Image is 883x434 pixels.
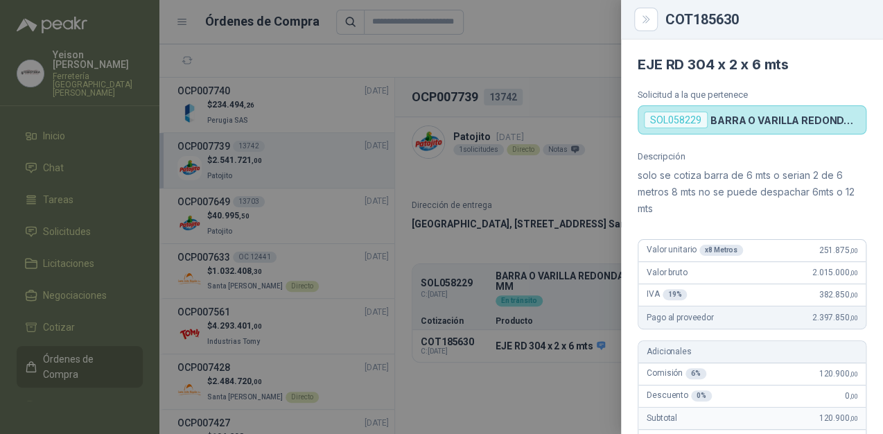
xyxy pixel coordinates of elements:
p: Descripción [638,151,866,162]
div: 6 % [685,368,706,379]
p: BARRA O VARILLA REDONDA EN ACERO INOXIDABLE DE 2" O 50 MM [710,114,860,126]
span: Pago al proveedor [647,313,714,322]
span: ,00 [849,314,857,322]
span: ,00 [849,269,857,277]
span: 251.875 [819,245,857,255]
span: Valor unitario [647,245,743,256]
p: solo se cotiza barra de 6 mts o serian 2 de 6 metros 8 mts no se puede despachar 6mts o 12 mts [638,167,866,217]
p: Solicitud a la que pertenece [638,89,866,100]
span: ,00 [849,415,857,422]
div: 0 % [691,390,712,401]
span: 2.015.000 [812,268,857,277]
span: ,00 [849,370,857,378]
span: 120.900 [819,413,857,423]
button: Close [638,11,654,28]
span: 382.850 [819,290,857,300]
span: ,00 [849,291,857,299]
span: 0 [845,391,857,401]
span: IVA [647,289,687,300]
span: 120.900 [819,369,857,379]
div: 19 % [663,289,688,300]
div: x 8 Metros [699,245,743,256]
span: ,00 [849,392,857,400]
span: Descuento [647,390,712,401]
span: ,00 [849,247,857,254]
div: SOL058229 [644,112,708,128]
span: Subtotal [647,413,677,423]
span: 2.397.850 [812,313,857,322]
h4: EJE RD 304 x 2 x 6 mts [638,56,866,73]
div: Adicionales [638,341,866,363]
span: Comisión [647,368,706,379]
span: Valor bruto [647,268,687,277]
div: COT185630 [665,12,866,26]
